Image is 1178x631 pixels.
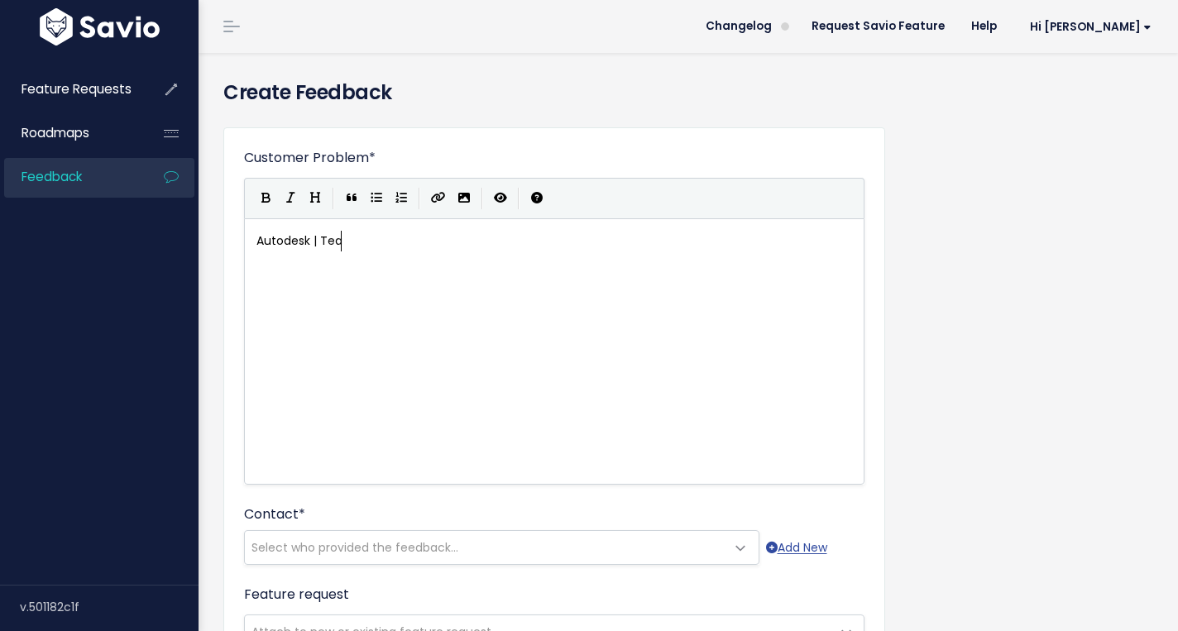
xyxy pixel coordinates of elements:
[4,114,137,152] a: Roadmaps
[36,8,164,45] img: logo-white.9d6f32f41409.svg
[303,186,328,211] button: Heading
[244,504,305,524] label: Contact
[518,188,520,208] i: |
[425,186,452,211] button: Create Link
[958,14,1010,39] a: Help
[798,14,958,39] a: Request Savio Feature
[1030,21,1152,33] span: Hi [PERSON_NAME]
[4,158,137,196] a: Feedback
[524,186,549,211] button: Markdown Guide
[339,186,364,211] button: Quote
[223,78,1153,108] h4: Create Feedback
[278,186,303,211] button: Italic
[22,124,89,141] span: Roadmaps
[389,186,414,211] button: Numbered List
[419,188,420,208] i: |
[1010,14,1165,40] a: Hi [PERSON_NAME]
[20,586,199,629] div: v.501182c1f
[4,70,137,108] a: Feature Requests
[333,188,334,208] i: |
[481,188,483,208] i: |
[452,186,476,211] button: Import an image
[253,186,278,211] button: Bold
[364,186,389,211] button: Generic List
[256,232,342,249] span: Autodesk | Tea
[22,168,82,185] span: Feedback
[488,186,513,211] button: Toggle Preview
[244,148,376,168] label: Customer Problem
[22,80,132,98] span: Feature Requests
[766,538,827,558] a: Add New
[244,585,349,605] label: Feature request
[706,21,772,32] span: Changelog
[251,539,458,556] span: Select who provided the feedback...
